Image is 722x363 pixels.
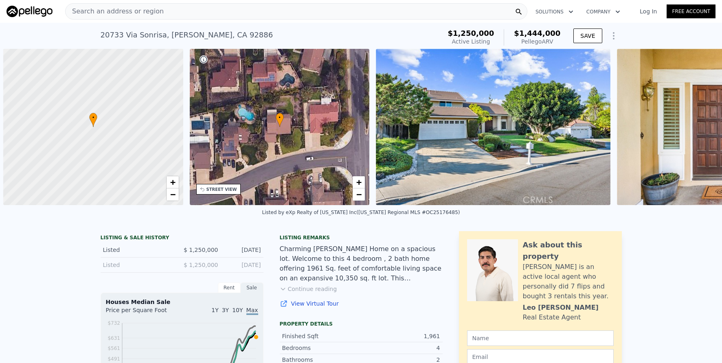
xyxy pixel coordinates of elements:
span: 1Y [211,307,218,313]
div: 1,961 [361,332,440,340]
span: $1,250,000 [448,29,494,37]
button: Solutions [529,4,580,19]
div: LISTING & SALE HISTORY [101,234,263,243]
span: $1,444,000 [514,29,560,37]
a: Zoom in [167,176,179,188]
input: Name [467,330,614,346]
div: Property details [280,321,443,327]
div: Listed [103,246,176,254]
div: Real Estate Agent [523,313,581,322]
span: $ 1,250,000 [184,247,218,253]
span: − [170,189,175,199]
span: $ 1,250,000 [184,262,218,268]
div: Pellego ARV [514,37,560,46]
button: Continue reading [280,285,337,293]
div: [DATE] [225,246,261,254]
span: Search an address or region [66,7,164,16]
a: Zoom out [167,188,179,201]
tspan: $631 [108,335,120,341]
a: Free Account [667,4,715,18]
div: Ask about this property [523,239,614,262]
span: Active Listing [452,38,490,45]
tspan: $732 [108,320,120,326]
img: Sale: 167369882 Parcel: 63252903 [376,49,610,205]
span: + [170,177,175,187]
div: Listing remarks [280,234,443,241]
div: Houses Median Sale [106,298,258,306]
div: [DATE] [225,261,261,269]
div: Charming [PERSON_NAME] Home on a spacious lot. Welcome to this 4 bedroom , 2 bath home offering 1... [280,244,443,283]
div: Sale [241,282,263,293]
div: STREET VIEW [206,186,237,192]
span: Max [246,307,258,315]
span: 10Y [232,307,243,313]
a: Zoom in [353,176,365,188]
a: View Virtual Tour [280,300,443,308]
tspan: $561 [108,346,120,351]
a: Zoom out [353,188,365,201]
div: Finished Sqft [282,332,361,340]
tspan: $491 [108,356,120,362]
span: 3Y [222,307,229,313]
a: Log In [630,7,667,15]
div: Leo [PERSON_NAME] [523,303,599,313]
div: Bedrooms [282,344,361,352]
div: Listed by eXp Realty of [US_STATE] Inc ([US_STATE] Regional MLS #OC25176485) [262,210,460,215]
span: • [89,114,97,121]
div: Price per Square Foot [106,306,182,319]
button: Company [580,4,627,19]
span: − [356,189,362,199]
div: 20733 Via Sonrisa , [PERSON_NAME] , CA 92886 [101,29,273,41]
img: Pellego [7,6,53,17]
div: • [276,113,284,127]
div: • [89,113,97,127]
div: Rent [218,282,241,293]
div: 4 [361,344,440,352]
button: Show Options [606,28,622,44]
div: [PERSON_NAME] is an active local agent who personally did 7 flips and bought 3 rentals this year. [523,262,614,301]
div: Listed [103,261,176,269]
span: • [276,114,284,121]
span: + [356,177,362,187]
button: SAVE [573,28,602,43]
